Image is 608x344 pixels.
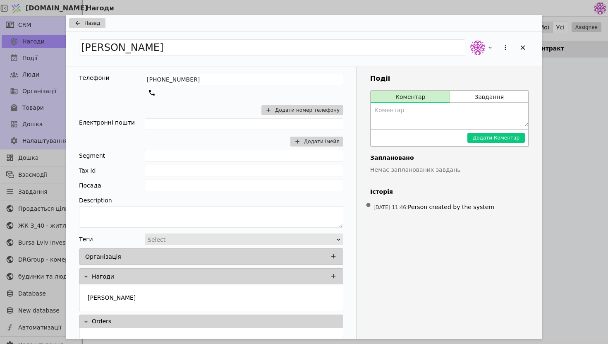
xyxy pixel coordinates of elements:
h3: Події [370,74,529,84]
div: Телефони [79,74,110,82]
div: Tax id [79,165,96,176]
button: Коментар [371,91,450,103]
h4: Заплановано [370,154,529,162]
button: Додати Коментар [467,133,525,143]
div: Segment [79,150,105,161]
p: Orders [92,317,111,326]
p: Організація [85,253,121,261]
div: Description [79,195,343,206]
button: Завдання [450,91,528,103]
span: Назад [84,19,100,27]
button: Додати номер телефону [261,105,343,115]
span: • [364,195,373,216]
p: Нагоди [92,272,114,281]
img: de [470,40,485,55]
h4: Історія [370,188,529,196]
p: [PERSON_NAME] [88,293,136,302]
p: Немає запланованих завдань [370,166,529,174]
span: Person created by the system [408,204,494,210]
button: Додати імейл [290,137,343,147]
div: Посада [79,180,101,191]
div: Теги [79,233,93,245]
div: Add Opportunity [66,15,542,339]
div: Електронні пошти [79,118,135,127]
span: [DATE] 11:46 : [373,204,408,210]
